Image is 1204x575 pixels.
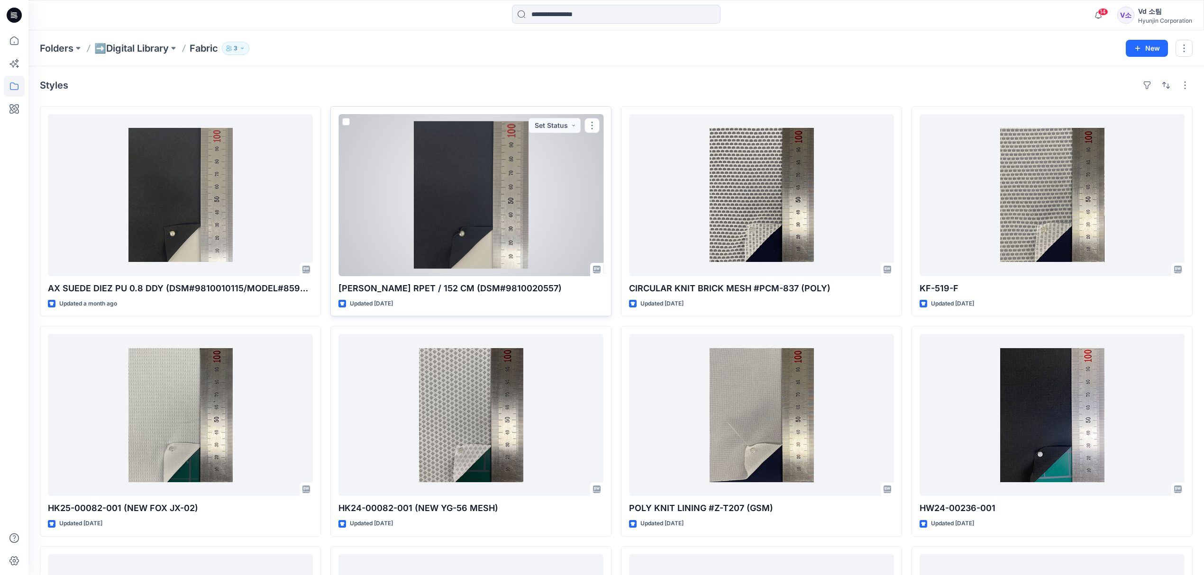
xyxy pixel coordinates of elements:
[920,114,1185,276] a: KF-519-F
[640,299,684,309] p: Updated [DATE]
[629,114,894,276] a: CIRCULAR KNIT BRICK MESH #PCM-837 (POLY)
[640,519,684,529] p: Updated [DATE]
[350,519,393,529] p: Updated [DATE]
[59,519,102,529] p: Updated [DATE]
[94,42,169,55] a: ➡️Digital Library
[48,114,313,276] a: AX SUEDE DIEZ PU 0.8 DDY (DSM#9810010115/MODEL#8590026/ITEM#4084977) (POLY)
[629,502,894,515] p: POLY KNIT LINING #Z-T207 (GSM)
[629,334,894,496] a: POLY KNIT LINING #Z-T207 (GSM)
[1138,17,1192,24] div: Hyunjin Corporation
[1117,7,1134,24] div: V소
[40,80,68,91] h4: Styles
[59,299,117,309] p: Updated a month ago
[931,519,974,529] p: Updated [DATE]
[40,42,73,55] a: Folders
[629,282,894,295] p: CIRCULAR KNIT BRICK MESH #PCM-837 (POLY)
[350,299,393,309] p: Updated [DATE]
[234,43,237,54] p: 3
[48,334,313,496] a: HK25-00082-001 (NEW FOX JX-02)
[48,502,313,515] p: HK25-00082-001 (NEW FOX JX-02)
[338,282,603,295] p: [PERSON_NAME] RPET / 152 CM (DSM#9810020557)
[920,502,1185,515] p: HW24-00236-001
[190,42,218,55] p: Fabric
[222,42,249,55] button: 3
[48,282,313,295] p: AX SUEDE DIEZ PU 0.8 DDY (DSM#9810010115/MODEL#8590026/ITEM#4084977) (POLY)
[338,502,603,515] p: HK24-00082-001 (NEW YG-56 MESH)
[1098,8,1108,16] span: 14
[1126,40,1168,57] button: New
[338,334,603,496] a: HK24-00082-001 (NEW YG-56 MESH)
[931,299,974,309] p: Updated [DATE]
[920,334,1185,496] a: HW24-00236-001
[920,282,1185,295] p: KF-519-F
[338,114,603,276] a: SYLVAIN MM RPET / 152 CM (DSM#9810020557)
[1138,6,1192,17] div: Vd 소팀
